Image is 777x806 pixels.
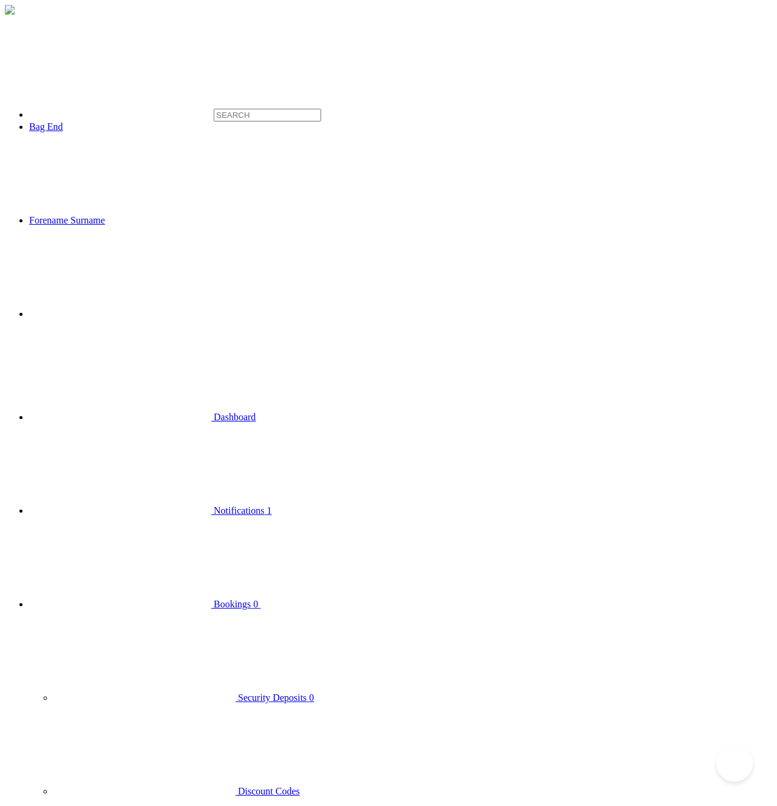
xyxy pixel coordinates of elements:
a: Notifications 1 [29,505,272,516]
img: menu-toggle-4520fedd754c2a8bde71ea2914dd820b131290c2d9d837ca924f0cce6f9668d0.png [5,5,15,15]
span: Notifications [214,505,265,516]
span: 1 [267,505,272,516]
span: Security Deposits [238,692,307,703]
a: Discount Codes [53,786,300,796]
iframe: Toggle Customer Support [716,745,753,782]
span: Discount Codes [238,786,300,796]
a: Bookings 0 [29,599,443,609]
span: 0 [309,692,314,703]
a: Bag End [29,121,63,132]
span: Bookings [214,599,251,609]
a: Security Deposits 0 [53,692,314,703]
a: Dashboard [29,412,256,422]
span: 0 [253,599,258,609]
span: Dashboard [214,412,256,422]
input: SEARCH [214,109,321,121]
a: Forename Surname [29,215,287,225]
